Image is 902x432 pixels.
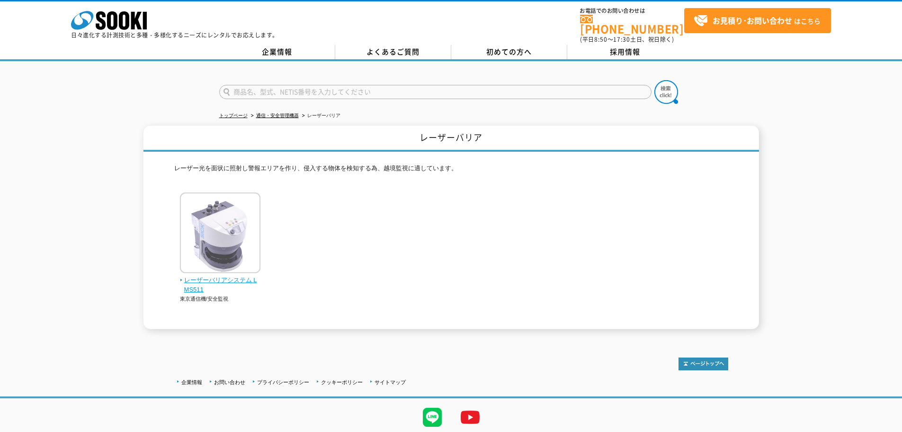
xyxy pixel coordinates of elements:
[580,35,674,44] span: (平日 ～ 土日、祝日除く)
[219,85,652,99] input: 商品名、型式、NETIS番号を入力してください
[174,164,728,178] p: レーザー光を面状に照射し警報エリアを作り、侵入する物体を検知する為、越境監視に適しています。
[580,8,684,14] span: お電話でのお問い合わせは
[613,35,630,44] span: 17:30
[679,358,728,370] img: トップページへ
[219,45,335,59] a: 企業情報
[567,45,683,59] a: 採用情報
[257,379,309,385] a: プライバシーポリシー
[214,379,245,385] a: お問い合わせ
[375,379,406,385] a: サイトマップ
[335,45,451,59] a: よくあるご質問
[71,32,278,38] p: 日々進化する計測技術と多種・多様化するニーズにレンタルでお応えします。
[713,15,792,26] strong: お見積り･お問い合わせ
[654,80,678,104] img: btn_search.png
[594,35,607,44] span: 8:50
[684,8,831,33] a: お見積り･お問い合わせはこちら
[451,45,567,59] a: 初めての方へ
[180,193,260,276] img: レーザーバリアシステム LMS511
[694,14,821,28] span: はこちら
[143,126,759,152] h1: レーザーバリア
[180,276,261,295] span: レーザーバリアシステム LMS511
[486,46,532,57] span: 初めての方へ
[321,379,363,385] a: クッキーポリシー
[580,15,684,34] a: [PHONE_NUMBER]
[256,113,299,118] a: 通信・安全管理機器
[180,295,261,303] p: 東京通信機/安全監視
[180,267,261,295] a: レーザーバリアシステム LMS511
[300,111,340,121] li: レーザーバリア
[181,379,202,385] a: 企業情報
[219,113,248,118] a: トップページ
